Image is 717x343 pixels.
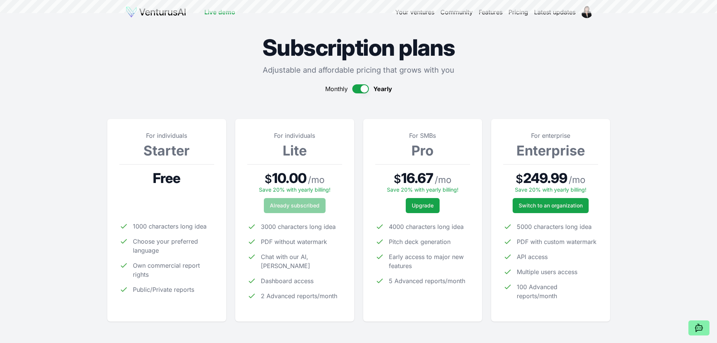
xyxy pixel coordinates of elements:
button: Upgrade [406,198,440,213]
h3: Pro [375,143,470,158]
span: 100 Advanced reports/month [517,282,598,300]
span: Dashboard access [261,276,314,285]
p: For individuals [119,131,214,140]
span: Early access to major new features [389,252,470,270]
span: API access [517,252,548,261]
span: $ [516,172,523,186]
span: 249.99 [523,171,567,186]
span: Monthly [325,84,348,93]
h3: Starter [119,143,214,158]
span: $ [265,172,272,186]
span: Multiple users access [517,267,577,276]
span: / mo [435,174,451,186]
span: 16.67 [401,171,434,186]
h3: Lite [247,143,342,158]
span: Yearly [373,84,392,93]
span: Chat with our AI, [PERSON_NAME] [261,252,342,270]
span: Save 20% with yearly billing! [259,186,330,193]
span: Save 20% with yearly billing! [515,186,586,193]
span: PDF without watermark [261,237,327,246]
a: Switch to an organization [513,198,589,213]
span: 5000 characters long idea [517,222,592,231]
p: For individuals [247,131,342,140]
p: Adjustable and affordable pricing that grows with you [107,65,610,75]
span: / mo [308,174,324,186]
span: 10.00 [272,171,306,186]
span: Own commercial report rights [133,261,214,279]
span: 3000 characters long idea [261,222,336,231]
span: PDF with custom watermark [517,237,597,246]
span: / mo [569,174,585,186]
p: For enterprise [503,131,598,140]
span: 1000 characters long idea [133,222,207,231]
span: 5 Advanced reports/month [389,276,465,285]
p: For SMBs [375,131,470,140]
span: Public/Private reports [133,285,194,294]
span: 2 Advanced reports/month [261,291,337,300]
h1: Subscription plans [107,36,610,59]
span: Free [153,171,180,186]
span: $ [394,172,401,186]
span: 4000 characters long idea [389,222,464,231]
span: Pitch deck generation [389,237,451,246]
span: Choose your preferred language [133,237,214,255]
h3: Enterprise [503,143,598,158]
span: Save 20% with yearly billing! [387,186,458,193]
